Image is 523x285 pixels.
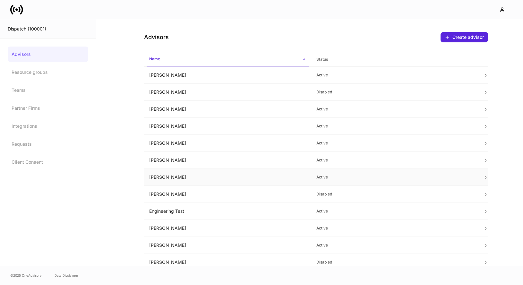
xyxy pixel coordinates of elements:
[316,192,473,197] p: Disabled
[144,33,169,41] h4: Advisors
[8,47,88,62] a: Advisors
[144,254,311,271] td: [PERSON_NAME]
[316,107,473,112] p: Active
[316,73,473,78] p: Active
[316,141,473,146] p: Active
[8,82,88,98] a: Teams
[316,226,473,231] p: Active
[316,260,473,265] p: Disabled
[144,152,311,169] td: [PERSON_NAME]
[144,118,311,135] td: [PERSON_NAME]
[144,220,311,237] td: [PERSON_NAME]
[316,175,473,180] p: Active
[316,243,473,248] p: Active
[8,26,88,32] div: Dispatch (100001)
[8,118,88,134] a: Integrations
[8,136,88,152] a: Requests
[316,124,473,129] p: Active
[8,154,88,170] a: Client Consent
[149,56,160,62] h6: Name
[144,203,311,220] td: Engineering Test
[314,53,476,66] span: Status
[147,53,309,66] span: Name
[144,135,311,152] td: [PERSON_NAME]
[144,169,311,186] td: [PERSON_NAME]
[144,101,311,118] td: [PERSON_NAME]
[8,65,88,80] a: Resource groups
[10,273,42,278] span: © 2025 OneAdvisory
[445,35,484,40] div: Create advisor
[441,32,488,42] button: Create advisor
[144,84,311,101] td: [PERSON_NAME]
[316,209,473,214] p: Active
[55,273,78,278] a: Data Disclaimer
[8,100,88,116] a: Partner Firms
[144,67,311,84] td: [PERSON_NAME]
[316,56,328,62] h6: Status
[144,186,311,203] td: [PERSON_NAME]
[144,237,311,254] td: [PERSON_NAME]
[316,158,473,163] p: Active
[316,90,473,95] p: Disabled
